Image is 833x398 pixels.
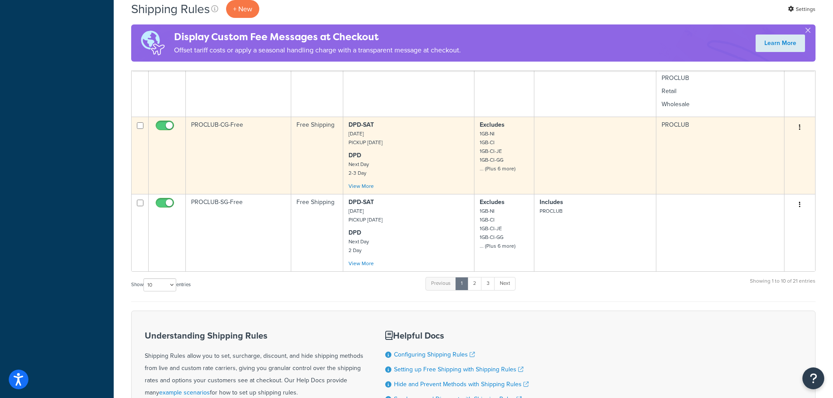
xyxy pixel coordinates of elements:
small: Next Day 2 Day [349,238,369,254]
img: duties-banner-06bc72dcb5fe05cb3f9472aba00be2ae8eb53ab6f0d8bb03d382ba314ac3c341.png [131,24,174,62]
button: Open Resource Center [802,367,824,389]
p: Wholesale [662,100,779,109]
small: 1GB-NI 1GB-CI 1GB-CI-JE 1GB-CI-GG ... (Plus 6 more) [480,130,516,173]
td: PROCLUB [656,117,784,194]
td: PROCLUB-SG-Free [186,194,291,271]
a: Configuring Shipping Rules [394,350,475,359]
h3: Helpful Docs [385,331,529,340]
a: View More [349,182,374,190]
td: Hide Methods [291,31,343,117]
h4: Display Custom Fee Messages at Checkout [174,30,461,44]
label: Show entries [131,278,191,291]
select: Showentries [143,278,176,291]
a: example scenarios [159,388,210,397]
strong: Excludes [480,197,505,207]
strong: DPD-SAT [349,197,374,207]
td: Free Shipping [291,117,343,194]
td: PROCLUB-CG-Free [186,117,291,194]
td: General [656,31,784,117]
small: PROCLUB [540,207,562,215]
a: Previous [425,277,456,290]
strong: Excludes [480,120,505,129]
h1: Shipping Rules [131,0,210,17]
p: PROCLUB [662,74,779,83]
a: Hide and Prevent Methods with Shipping Rules [394,380,529,389]
a: View More [349,260,374,267]
strong: Includes [540,197,563,207]
a: 2 [467,277,482,290]
small: Next Day 2-3 Day [349,160,369,177]
p: Offset tariff costs or apply a seasonal handling charge with a transparent message at checkout. [174,44,461,56]
small: [DATE] PICKUP [DATE] [349,130,383,146]
small: 1GB-NI 1GB-CI 1GB-CI-JE 1GB-CI-GG ... (Plus 6 more) [480,207,516,250]
a: Settings [788,3,816,15]
td: Free Shipping [291,194,343,271]
p: Retail [662,87,779,96]
strong: DPD-SAT [349,120,374,129]
a: Learn More [756,35,805,52]
h3: Understanding Shipping Rules [145,331,363,340]
a: 3 [481,277,495,290]
strong: DPD [349,151,361,160]
a: Next [494,277,516,290]
small: [DATE] PICKUP [DATE] [349,207,383,224]
td: HIDE-STAFF [186,31,291,117]
div: Showing 1 to 10 of 21 entries [750,276,816,295]
a: 1 [455,277,468,290]
a: Setting up Free Shipping with Shipping Rules [394,365,523,374]
strong: DPD [349,228,361,237]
